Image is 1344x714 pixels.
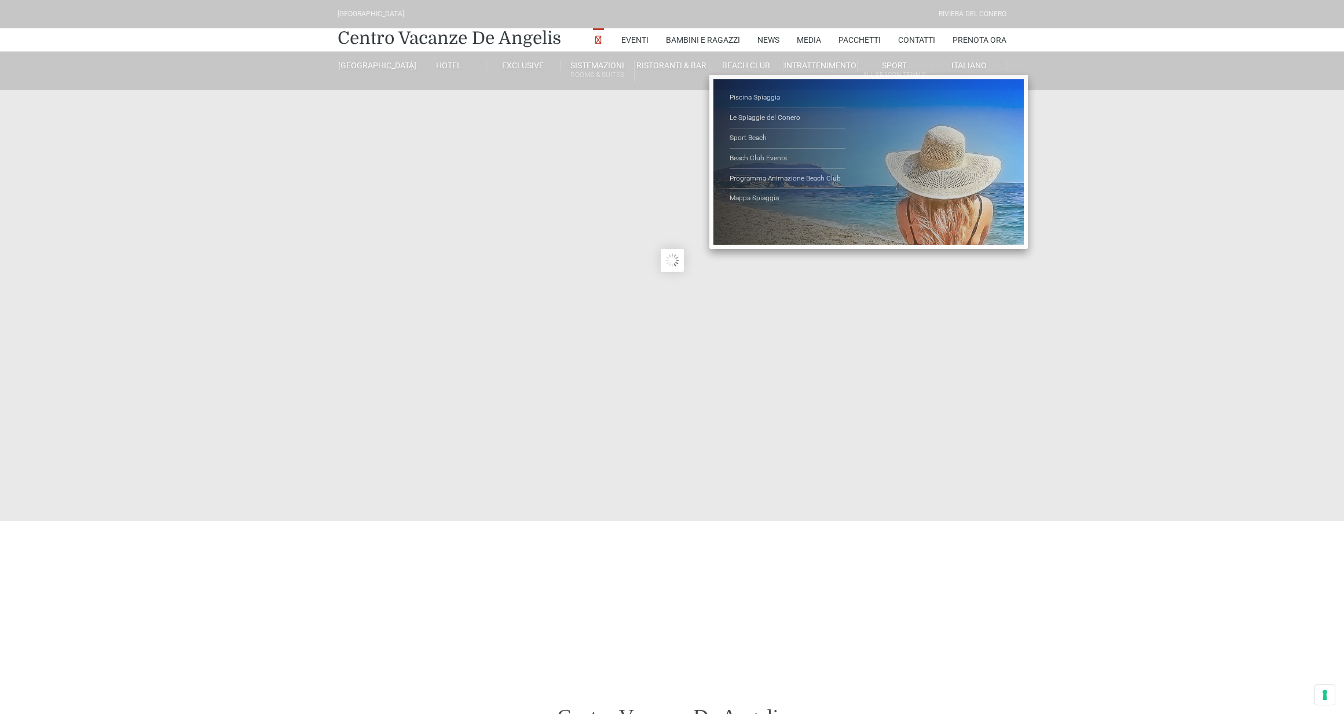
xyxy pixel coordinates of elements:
[338,9,404,20] div: [GEOGRAPHIC_DATA]
[338,553,1006,640] iframe: WooDoo Online Reception
[730,149,845,169] a: Beach Club Events
[561,60,635,82] a: SistemazioniRooms & Suites
[804,128,920,149] a: Dance Academy
[932,60,1006,71] a: Italiano
[838,28,881,51] a: Pacchetti
[898,28,935,51] a: Contatti
[412,60,486,71] a: Hotel
[666,28,740,51] a: Bambini e Ragazzi
[730,189,845,208] a: Mappa Spiaggia
[730,169,845,189] a: Programma Animazione Beach Club
[783,60,858,71] a: Intrattenimento
[338,27,561,50] a: Centro Vacanze De Angelis
[797,28,821,51] a: Media
[858,60,932,82] a: SportAll Season Tennis
[804,149,920,169] a: PianoBar
[951,61,987,70] span: Italiano
[858,69,931,80] small: All Season Tennis
[486,60,561,71] a: Exclusive
[804,189,920,209] a: Prenotazione Attività
[953,28,1006,51] a: Prenota Ora
[939,9,1006,20] div: Riviera Del Conero
[730,108,845,128] a: Le Spiaggie del Conero
[804,209,920,229] a: Iscrizioni Young Club
[730,128,845,149] a: Sport Beach
[635,60,709,71] a: Ristoranti & Bar
[804,169,920,189] a: Radio Village
[1315,685,1335,705] button: Le tue preferenze relative al consenso per le tecnologie di tracciamento
[621,28,649,51] a: Eventi
[757,28,779,51] a: News
[561,69,634,80] small: Rooms & Suites
[804,88,920,108] a: Animazione
[338,60,412,71] a: [GEOGRAPHIC_DATA]
[730,88,845,108] a: Piscina Spiaggia
[804,108,920,128] a: Lo Show
[709,60,783,71] a: Beach Club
